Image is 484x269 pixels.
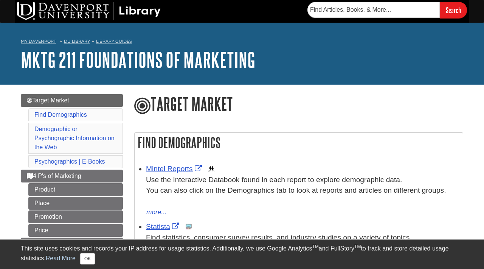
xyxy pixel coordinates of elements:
[146,223,181,230] a: Link opens in new window
[21,36,463,48] nav: breadcrumb
[307,2,440,18] input: Find Articles, Books, & More...
[146,175,459,207] div: Use the Interactive Databook found in each report to explore demographic data. You can also click...
[21,48,255,71] a: MKTG 211 Foundations of Marketing
[312,244,318,249] sup: TM
[21,244,463,264] div: This site uses cookies and records your IP address for usage statistics. Additionally, we use Goo...
[440,2,467,18] input: Search
[208,166,214,172] img: Demographics
[46,255,76,261] a: Read More
[354,244,361,249] sup: TM
[80,253,95,264] button: Close
[34,158,105,165] a: Psychographics | E-Books
[186,224,192,230] img: Statistics
[146,232,459,243] p: Find statistics, consumer survey results, and industry studies on a variety of topics.
[28,197,123,210] a: Place
[27,97,69,104] span: Target Market
[21,94,123,107] a: Target Market
[28,210,123,223] a: Promotion
[28,183,123,196] a: Product
[134,94,463,115] h1: Target Market
[146,165,204,173] a: Link opens in new window
[64,39,90,44] a: DU Library
[28,224,123,237] a: Price
[34,111,87,118] a: Find Demographics
[21,238,123,250] a: Citation Help
[21,38,56,45] a: My Davenport
[34,126,115,150] a: Demographic or Psychographic Information on the Web
[17,2,161,20] img: DU Library
[27,173,81,179] span: 4 P's of Marketing
[96,39,132,44] a: Library Guides
[307,2,467,18] form: Searches DU Library's articles, books, and more
[146,207,167,218] button: more...
[135,133,463,153] h2: Find Demographics
[21,170,123,182] a: 4 P's of Marketing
